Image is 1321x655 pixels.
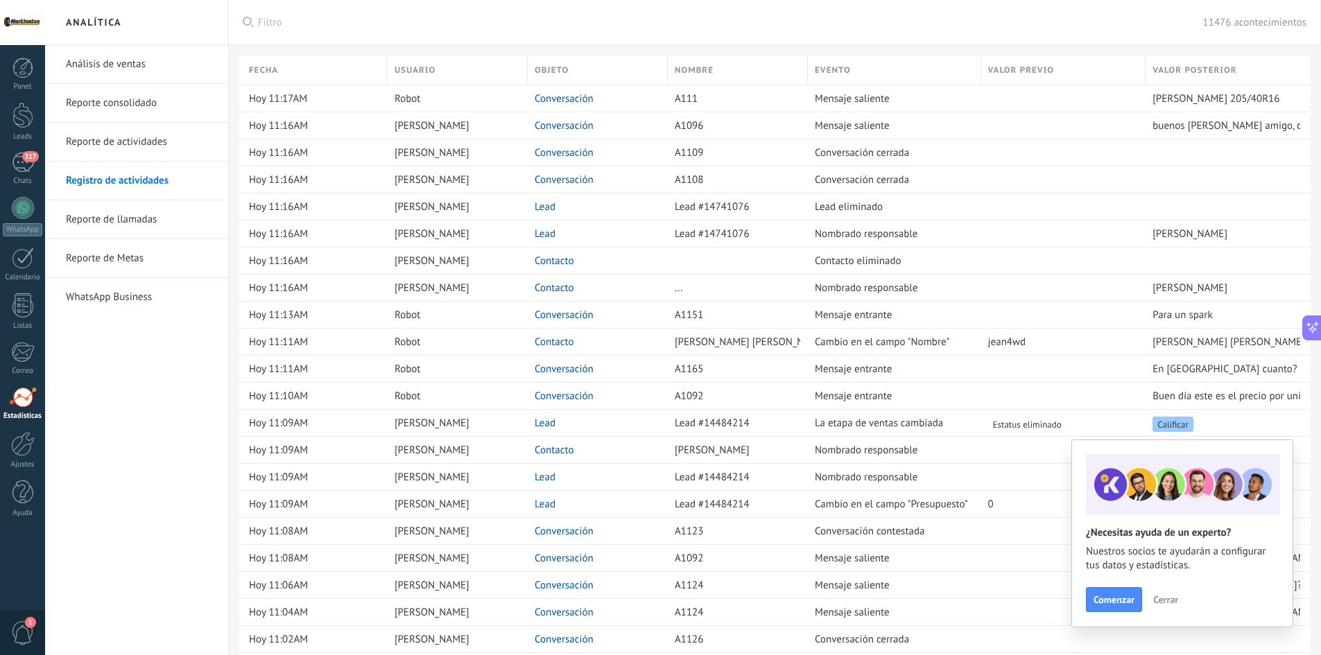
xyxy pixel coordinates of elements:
div: Calificar [1152,417,1193,432]
h2: ¿Necesitas ayuda de un experto? [1086,526,1279,539]
span: Evento [815,64,851,77]
span: [PERSON_NAME] [395,579,469,592]
span: Nombrado responsable [815,227,917,241]
div: Nombrado responsable [808,437,974,463]
a: Registro de actividades [66,161,214,200]
div: Robot [388,356,521,382]
span: Lead #14741076 [675,200,750,213]
div: Mensaje entrante [808,302,974,328]
div: Lead #14484214 [668,410,801,436]
span: Hoy 11:16AM [249,227,308,241]
div: Lead eliminado [808,193,974,220]
span: Hoy 11:16AM [249,119,308,132]
div: A1165 [668,356,801,382]
span: Lead #14741076 [675,227,750,241]
span: [PERSON_NAME] [395,498,469,511]
span: Hoy 11:08AM [249,525,308,538]
div: Conversación cerrada [808,626,974,652]
div: leonardo guzman [388,464,521,490]
div: Estatus eliminado [988,417,1067,432]
span: Nombrado responsable [815,471,917,484]
div: Nombrado responsable [808,220,974,247]
span: A1108 [675,173,703,186]
span: ... [675,281,683,295]
div: A1108 [668,166,801,193]
div: Estadísticas [3,412,43,421]
a: Análisis de ventas [66,45,214,84]
button: Cerrar [1147,589,1184,610]
span: Mensaje saliente [815,92,890,105]
div: leonardo guzman [388,626,521,652]
span: [PERSON_NAME] [395,552,469,565]
div: Robot [388,329,521,355]
span: Estatus eliminado [993,419,1062,430]
span: La etapa de ventas cambiada [815,417,943,430]
a: Conversación [535,579,594,592]
a: Reporte de actividades [66,123,214,161]
span: Hoy 11:09AM [249,498,308,511]
div: Chats [3,177,43,186]
span: Mensaje saliente [815,552,890,565]
a: Conversación [535,552,594,565]
a: Lead [535,471,555,484]
span: Calificar [1157,419,1189,430]
span: Mensaje entrante [815,363,892,376]
div: Ajustes [3,460,43,469]
a: Conversación [535,633,594,646]
div: Cambio en el campo "Presupuesto" [808,491,974,517]
div: Conversación cerrada [808,166,974,193]
span: 317 [22,151,38,162]
div: Robot [388,383,521,409]
span: [PERSON_NAME] [1152,281,1227,295]
div: leonardo guzman [388,247,521,274]
span: jean4wd [988,335,1026,349]
span: Mensaje saliente [815,579,890,592]
a: Conversación [535,525,594,538]
div: Lead #14741076 [668,220,801,247]
span: [PERSON_NAME] [395,606,469,619]
span: Comenzar [1094,595,1134,604]
span: Mensaje entrante [815,390,892,403]
span: Hoy 11:11AM [249,363,308,376]
div: leonardo guzman [388,220,521,247]
div: Mensaje saliente [808,545,974,571]
div: Cambio en el campo "Nombre" [808,329,974,355]
span: Hoy 11:16AM [249,254,308,268]
span: Cambio en el campo "Nombre" [815,335,949,349]
div: Mensaje saliente [808,572,974,598]
span: Robot [395,390,420,403]
span: A1123 [675,525,703,538]
span: [PERSON_NAME] [395,146,469,159]
a: Contacto [535,335,574,349]
button: Comenzar [1086,587,1142,612]
a: Conversación [535,92,594,105]
a: Conversación [535,146,594,159]
span: [PERSON_NAME] [395,417,469,430]
div: leonardo guzman [388,274,521,301]
span: Hoy 11:16AM [249,281,308,295]
div: leonardo guzman [388,518,521,544]
span: Filtro [258,16,1203,29]
div: Mensaje entrante [808,356,974,382]
span: Robot [395,363,420,376]
span: Lead #14484214 [675,498,750,511]
a: Reporte de Metas [66,239,214,278]
div: A1109 [668,139,801,166]
div: Contacto eliminado [808,247,974,274]
span: Cambio en el campo "Presupuesto" [815,498,968,511]
a: Conversación [535,390,594,403]
a: Reporte de llamadas [66,200,214,239]
div: leonardo guzman [388,545,521,571]
div: La etapa de ventas cambiada [808,410,974,436]
div: leonardo guzman [388,572,521,598]
li: WhatsApp Business [45,278,228,316]
li: Reporte consolidado [45,84,228,123]
span: Hoy 11:09AM [249,444,308,457]
div: A111 [668,85,801,112]
div: Listas [3,322,43,331]
span: A1109 [675,146,703,159]
a: Contacto [535,444,574,457]
a: Conversación [535,173,594,186]
span: Mensaje saliente [815,606,890,619]
span: En [GEOGRAPHIC_DATA] cuanto? [1152,363,1297,376]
